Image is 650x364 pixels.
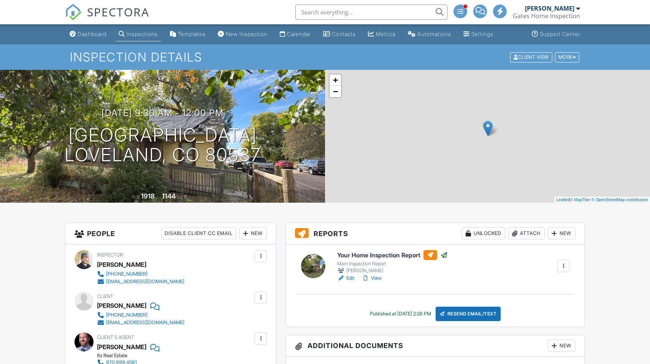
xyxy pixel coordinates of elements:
[554,197,650,203] div: |
[70,50,580,64] h1: Inspection Details
[286,335,585,357] h3: Additional Documents
[106,271,147,277] div: [PHONE_NUMBER]
[97,319,184,326] a: [EMAIL_ADDRESS][DOMAIN_NAME]
[101,108,224,118] h3: [DATE] 9:30 am - 12:00 pm
[471,31,493,37] div: Settings
[97,341,146,353] a: [PERSON_NAME]
[277,27,314,41] a: Calendar
[436,307,501,321] div: Resend Email/Text
[106,279,184,285] div: [EMAIL_ADDRESS][DOMAIN_NAME]
[106,312,147,318] div: [PHONE_NUMBER]
[97,311,184,319] a: [PHONE_NUMBER]
[87,4,149,20] span: SPECTORA
[97,353,259,359] div: 8z Real Estate
[127,31,158,37] div: Inspections
[97,334,134,340] span: Client's Agent
[540,31,580,37] div: Support Center
[548,340,575,352] div: New
[370,311,431,317] div: Published at [DATE] 2:26 PM
[287,31,311,37] div: Calendar
[337,274,354,282] a: Edit
[337,250,448,274] a: Your Home Inspection Report Main Inspection Report [PERSON_NAME]
[132,194,140,200] span: Built
[337,267,448,274] div: [PERSON_NAME]
[376,31,396,37] div: Metrics
[65,223,276,244] h3: People
[78,31,106,37] div: Dashboard
[510,52,552,62] div: Client View
[162,192,176,200] div: 1144
[178,31,206,37] div: Templates
[556,197,569,202] a: Leaflet
[513,12,580,20] div: Gates Home Inspection
[239,227,267,240] div: New
[141,192,155,200] div: 1918
[167,27,209,41] a: Templates
[116,27,161,41] a: Inspections
[65,10,149,26] a: SPECTORA
[97,270,184,278] a: [PHONE_NUMBER]
[460,27,496,41] a: Settings
[330,86,341,97] a: Zoom out
[365,27,399,41] a: Metrics
[106,320,184,326] div: [EMAIL_ADDRESS][DOMAIN_NAME]
[591,197,648,202] a: © OpenStreetMap contributors
[177,194,187,200] span: sq. ft.
[337,250,448,260] h6: Your Home Inspection Report
[161,227,236,240] div: Disable Client CC Email
[508,227,545,240] div: Attach
[286,223,585,244] h3: Reports
[97,278,184,285] a: [EMAIL_ADDRESS][DOMAIN_NAME]
[362,274,382,282] a: View
[337,261,448,267] div: Main Inspection Report
[570,197,590,202] a: © MapTiler
[226,31,268,37] div: New Inspection
[462,227,505,240] div: Unlocked
[417,31,451,37] div: Automations
[295,5,447,20] input: Search everything...
[97,259,146,270] div: [PERSON_NAME]
[330,74,341,86] a: Zoom in
[509,54,554,60] a: Client View
[65,125,261,165] h1: [GEOGRAPHIC_DATA] Loveland, CO 80537
[548,227,575,240] div: New
[215,27,271,41] a: New Inspection
[97,252,123,258] span: Inspector
[529,27,583,41] a: Support Center
[67,27,109,41] a: Dashboard
[97,300,146,311] div: [PERSON_NAME]
[65,4,82,20] img: The Best Home Inspection Software - Spectora
[320,27,359,41] a: Contacts
[405,27,454,41] a: Automations (Advanced)
[332,31,356,37] div: Contacts
[97,293,113,299] span: Client
[525,5,574,12] div: [PERSON_NAME]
